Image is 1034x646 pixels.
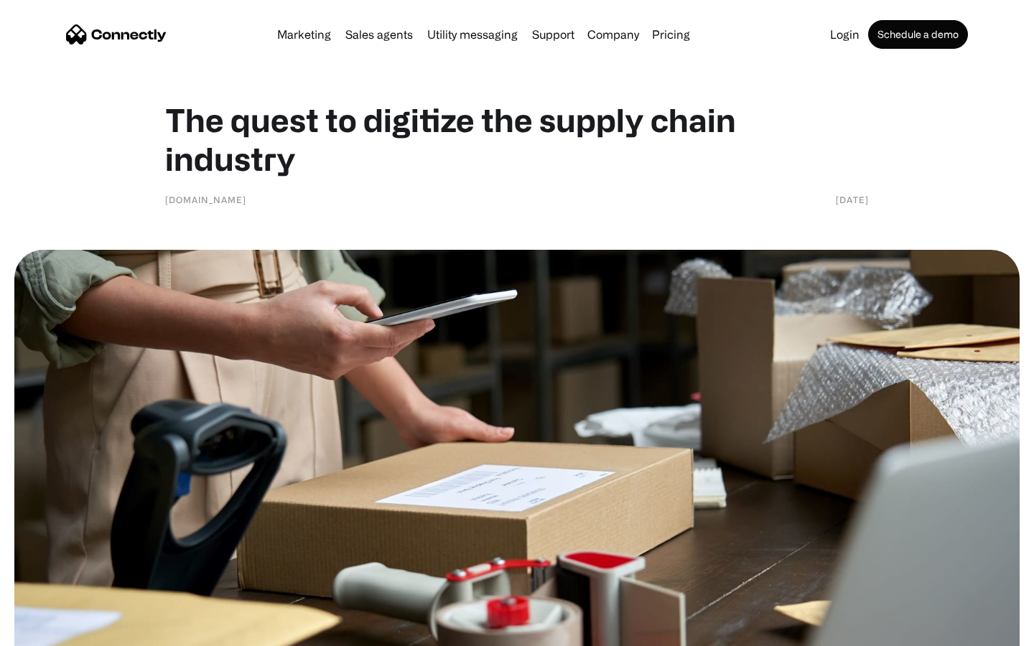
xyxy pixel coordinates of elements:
[271,29,337,40] a: Marketing
[836,192,869,207] div: [DATE]
[646,29,696,40] a: Pricing
[14,621,86,641] aside: Language selected: English
[165,100,869,178] h1: The quest to digitize the supply chain industry
[868,20,968,49] a: Schedule a demo
[824,29,865,40] a: Login
[587,24,639,45] div: Company
[340,29,419,40] a: Sales agents
[165,192,246,207] div: [DOMAIN_NAME]
[421,29,523,40] a: Utility messaging
[29,621,86,641] ul: Language list
[526,29,580,40] a: Support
